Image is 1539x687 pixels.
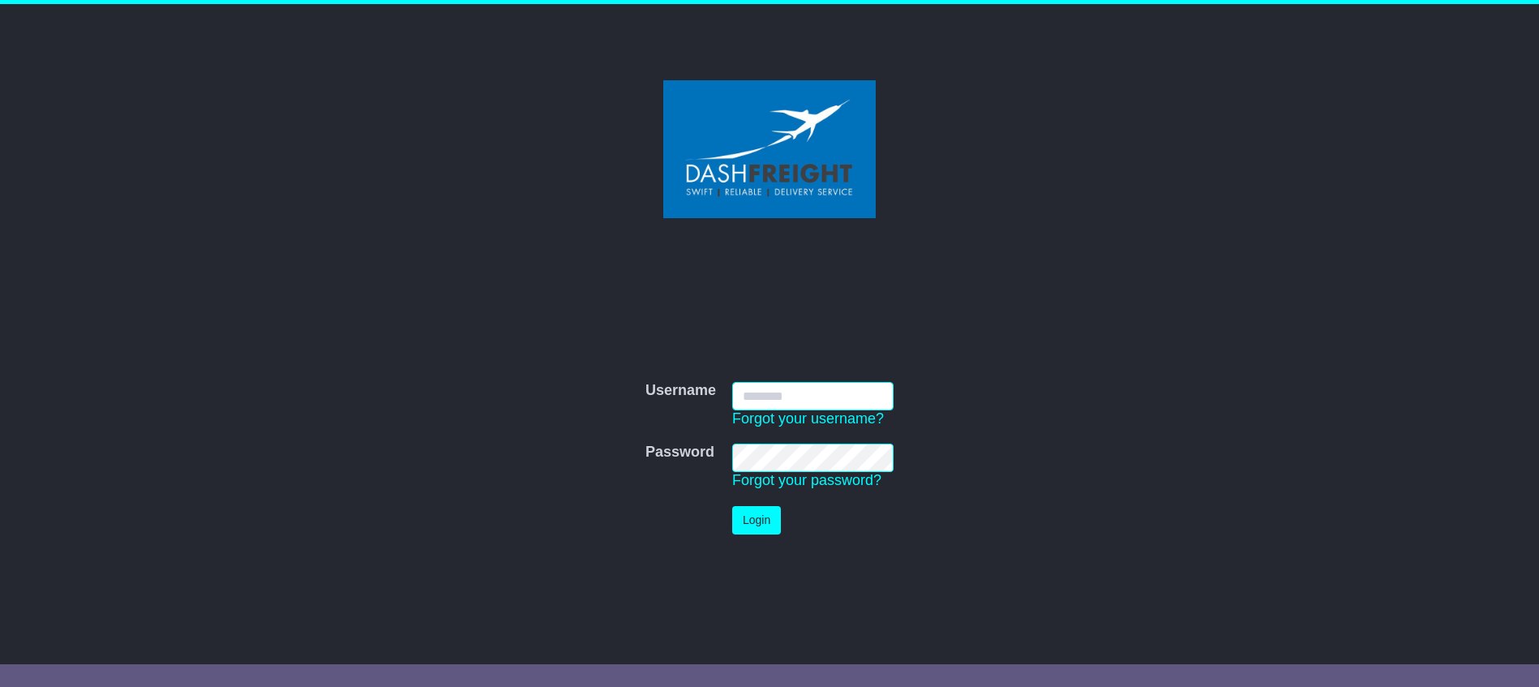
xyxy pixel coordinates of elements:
[732,506,781,535] button: Login
[732,410,884,427] a: Forgot your username?
[645,382,716,400] label: Username
[645,444,714,462] label: Password
[663,80,876,218] img: Dash Freight
[732,472,881,488] a: Forgot your password?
